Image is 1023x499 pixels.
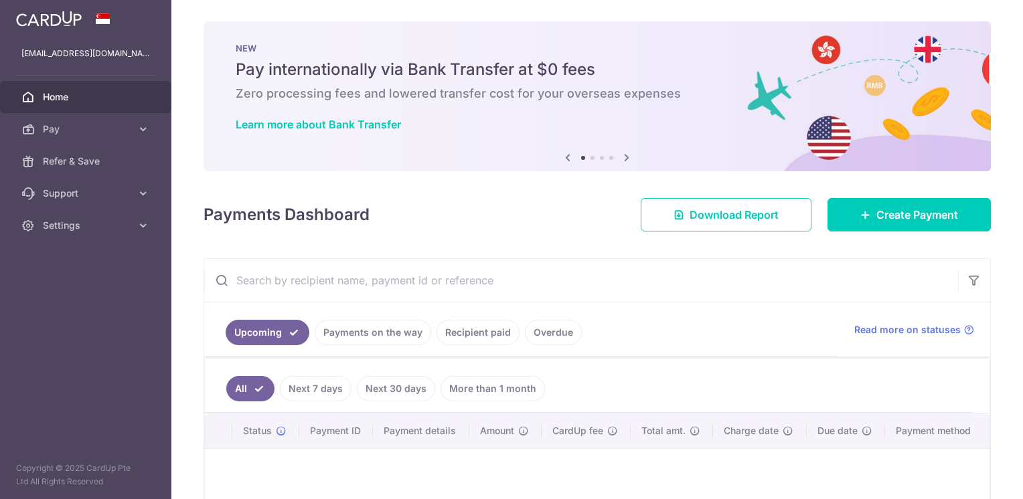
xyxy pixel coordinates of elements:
[480,424,514,437] span: Amount
[236,43,959,54] p: NEW
[21,47,150,60] p: [EMAIL_ADDRESS][DOMAIN_NAME]
[724,424,779,437] span: Charge date
[437,320,520,345] a: Recipient paid
[690,207,779,223] span: Download Report
[236,86,959,102] h6: Zero processing fees and lowered transfer cost for your overseas expenses
[315,320,431,345] a: Payments on the way
[226,376,274,401] a: All
[204,21,991,171] img: Bank transfer banner
[204,203,370,227] h4: Payments Dashboard
[204,259,958,302] input: Search by recipient name, payment id or reference
[243,424,272,437] span: Status
[43,122,131,136] span: Pay
[552,424,603,437] span: CardUp fee
[357,376,435,401] a: Next 30 days
[876,207,958,223] span: Create Payment
[828,198,991,231] a: Create Payment
[43,155,131,168] span: Refer & Save
[16,11,82,27] img: CardUp
[226,320,309,345] a: Upcoming
[854,323,974,336] a: Read more on statuses
[299,413,374,448] th: Payment ID
[236,59,959,80] h5: Pay internationally via Bank Transfer at $0 fees
[641,424,686,437] span: Total amt.
[641,198,811,231] a: Download Report
[236,118,401,131] a: Learn more about Bank Transfer
[43,219,131,232] span: Settings
[43,90,131,104] span: Home
[280,376,351,401] a: Next 7 days
[373,413,469,448] th: Payment details
[885,413,990,448] th: Payment method
[854,323,961,336] span: Read more on statuses
[441,376,545,401] a: More than 1 month
[43,187,131,200] span: Support
[525,320,582,345] a: Overdue
[817,424,858,437] span: Due date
